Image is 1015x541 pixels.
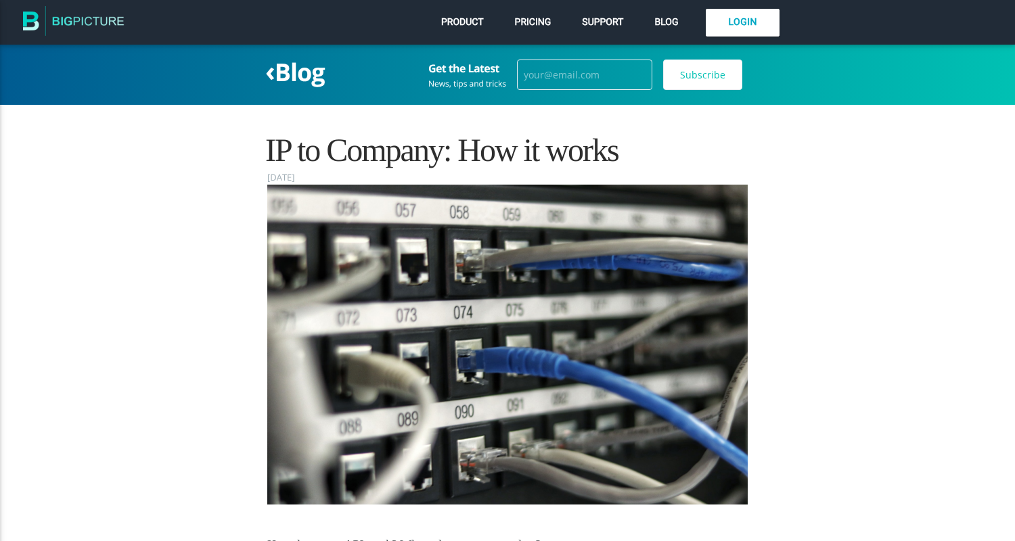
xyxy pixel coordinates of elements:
a: ‹Blog [265,55,325,89]
div: News, tips and tricks [428,80,506,88]
span: Product [441,17,484,28]
a: Pricing [512,14,555,31]
input: your@email.com [517,60,652,91]
a: Support [579,14,627,31]
h3: Get the Latest [428,62,506,74]
a: Product [438,14,487,31]
img: datacenter.jpg [267,185,748,504]
span: ‹ [265,52,275,89]
time: [DATE] [267,170,295,185]
span: Pricing [515,17,551,28]
h1: IP to Company: How it works [267,132,748,169]
img: The BigPicture.io Blog [23,5,125,40]
a: Blog [651,14,681,31]
input: Subscribe [663,60,742,91]
a: Login [706,9,780,37]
